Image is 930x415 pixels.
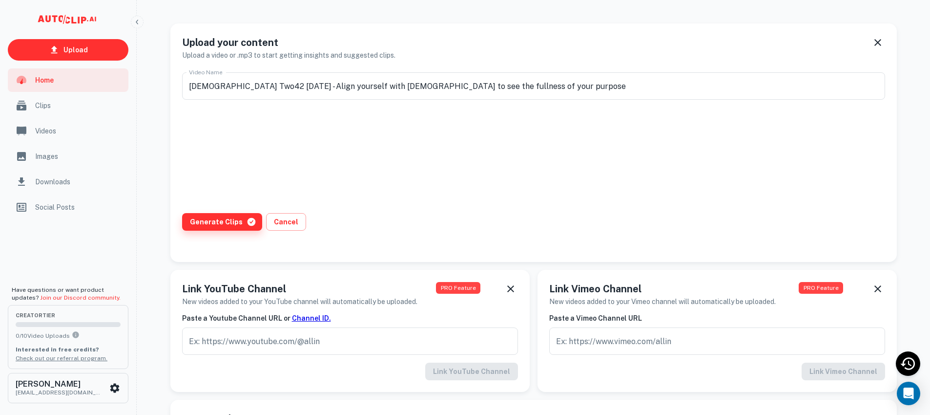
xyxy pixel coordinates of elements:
input: Ex: https://www.youtube.com/@allin [182,328,518,355]
h6: Upload a video or .mp3 to start getting insights and suggested clips. [182,50,395,61]
p: 0 / 10 Video Uploads [16,331,121,340]
a: Channel ID. [292,314,331,322]
input: Name your your video [182,72,885,100]
span: Videos [35,126,123,136]
a: Check out our referral program. [16,355,107,362]
p: Upload [63,44,88,55]
span: Downloads [35,176,123,187]
a: Clips [8,94,128,117]
a: Images [8,145,128,168]
p: [EMAIL_ADDRESS][DOMAIN_NAME] [16,388,103,397]
h6: New videos added to your Vimeo channel will automatically be uploaded. [549,296,776,307]
button: Cancel [266,213,306,231]
button: [PERSON_NAME][EMAIL_ADDRESS][DOMAIN_NAME] [8,373,128,403]
a: Home [8,68,128,92]
h6: [PERSON_NAME] [16,380,103,388]
a: Upload [8,39,128,61]
span: PRO Feature [799,282,843,294]
div: Open Intercom Messenger [897,382,920,405]
h5: Link YouTube Channel [182,282,417,296]
button: Dismiss [870,282,885,296]
a: Join our Discord community. [40,294,121,301]
span: Images [35,151,123,162]
h5: Link Vimeo Channel [549,282,776,296]
svg: You can upload 10 videos per month on the creator tier. Upgrade to upload more. [72,331,80,339]
a: Videos [8,119,128,143]
button: creatorTier0/10Video UploadsYou can upload 10 videos per month on the creator tier. Upgrade to up... [8,305,128,369]
label: Video Name [189,68,222,76]
button: Generate Clips [182,213,262,231]
button: Dismiss [870,35,885,50]
span: creator Tier [16,313,121,318]
span: PRO Feature [436,282,480,294]
h6: Paste a Youtube Channel URL or [182,313,518,324]
input: Ex: https://www.vimeo.com/allin [549,328,885,355]
a: Social Posts [8,196,128,219]
button: Dismiss [503,282,518,296]
span: Have questions or want product updates? [12,286,121,301]
span: Home [35,75,123,86]
iframe: Embedded youtube [182,108,329,205]
span: Social Posts [35,202,123,213]
div: Recent Activity [896,351,920,376]
a: Downloads [8,170,128,194]
h6: New videos added to your YouTube channel will automatically be uploaded. [182,296,417,307]
h6: Paste a Vimeo Channel URL [549,313,885,324]
h5: Upload your content [182,35,395,50]
p: Interested in free credits? [16,345,121,354]
span: Clips [35,100,123,111]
